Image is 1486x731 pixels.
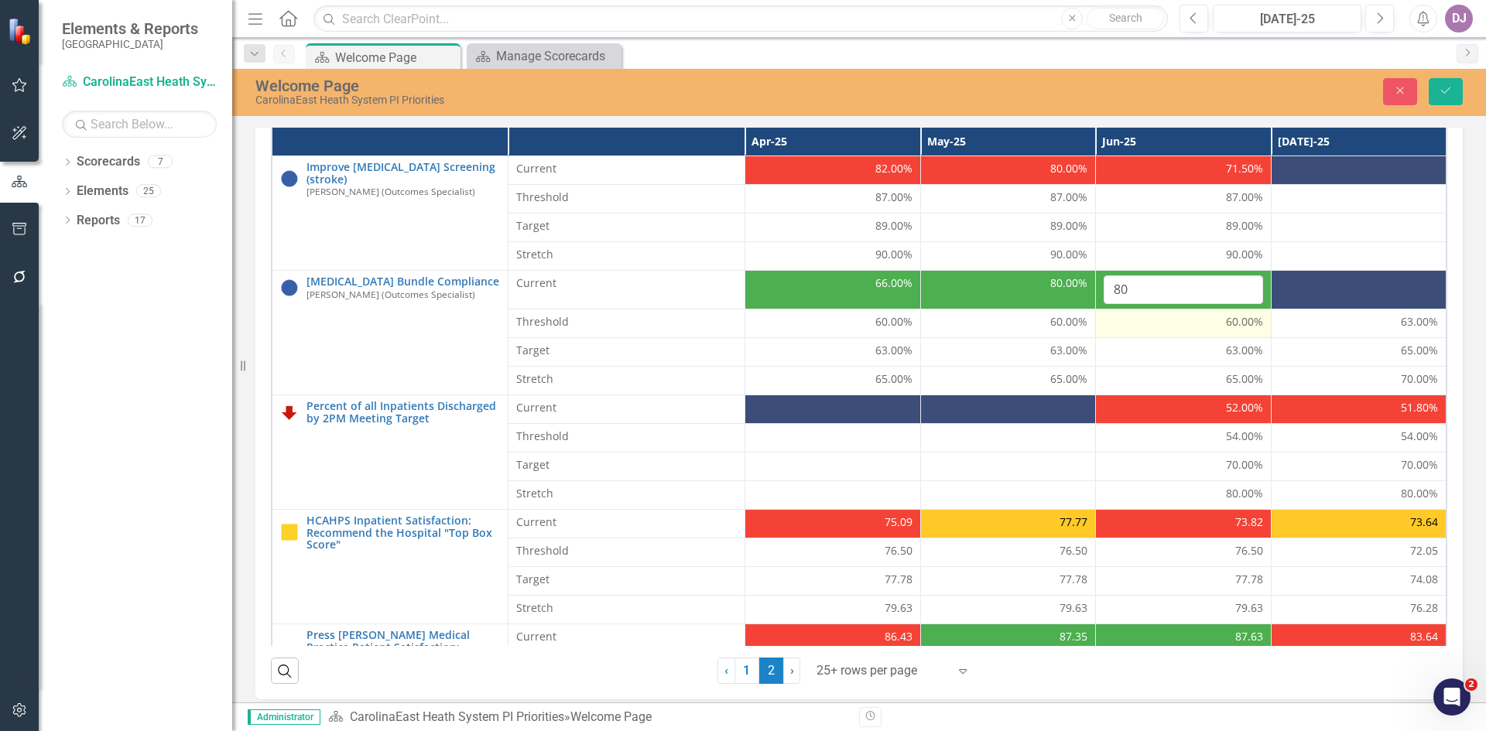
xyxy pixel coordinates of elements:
[62,73,217,91] a: CarolinaEast Heath System PI Priorities
[280,403,299,422] img: Not On Track
[516,161,737,176] span: Current
[1410,572,1438,587] span: 74.08
[1226,486,1263,501] span: 80.00%
[516,314,737,330] span: Threshold
[516,514,737,530] span: Current
[1401,314,1438,330] span: 63.00%
[1401,457,1438,473] span: 70.00%
[280,278,299,297] img: No Information
[724,663,728,678] span: ‹
[306,514,500,550] a: HCAHPS Inpatient Satisfaction: Recommend the Hospital "Top Box Score"
[875,218,912,234] span: 89.00%
[1050,218,1087,234] span: 89.00%
[516,629,737,644] span: Current
[885,543,912,558] span: 76.50
[306,161,500,185] a: Improve [MEDICAL_DATA] Screening (stroke)
[885,629,912,644] span: 86.43
[1060,629,1087,644] span: 87.35
[306,186,475,196] small: [PERSON_NAME] (Outcomes Specialist)
[128,213,152,227] div: 17
[1226,400,1263,415] span: 52.00%
[1226,218,1263,234] span: 89.00%
[1226,190,1263,205] span: 87.00%
[885,514,912,530] span: 75.09
[875,161,912,176] span: 82.00%
[77,153,140,171] a: Scorecards
[759,658,784,684] span: 2
[306,289,475,299] small: [PERSON_NAME] (Outcomes Specialist)
[1060,514,1087,530] span: 77.77
[1410,514,1438,530] span: 73.64
[471,46,618,66] a: Manage Scorecards
[1226,429,1263,444] span: 54.00%
[875,190,912,205] span: 87.00%
[1226,161,1263,176] span: 71.50%
[1226,343,1263,358] span: 63.00%
[77,212,120,230] a: Reports
[875,343,912,358] span: 63.00%
[516,275,737,291] span: Current
[1235,600,1263,616] span: 79.63
[1465,678,1477,691] span: 2
[516,190,737,205] span: Threshold
[77,183,128,200] a: Elements
[516,457,737,473] span: Target
[885,600,912,616] span: 79.63
[1050,190,1087,205] span: 87.00%
[516,247,737,262] span: Stretch
[516,371,737,387] span: Stretch
[1235,543,1263,558] span: 76.50
[1050,247,1087,262] span: 90.00%
[1050,371,1087,387] span: 65.00%
[1401,343,1438,358] span: 65.00%
[516,429,737,444] span: Threshold
[1410,629,1438,644] span: 83.64
[875,247,912,262] span: 90.00%
[1050,161,1087,176] span: 80.00%
[885,572,912,587] span: 77.78
[306,275,500,287] a: [MEDICAL_DATA] Bundle Compliance
[306,400,500,424] a: Percent of all Inpatients Discharged by 2PM Meeting Target
[516,600,737,616] span: Stretch
[1050,275,1087,291] span: 80.00%
[875,314,912,330] span: 60.00%
[148,155,173,169] div: 7
[136,185,161,198] div: 25
[335,48,457,67] div: Welcome Page
[516,486,737,501] span: Stretch
[1213,5,1361,32] button: [DATE]-25
[313,5,1168,32] input: Search ClearPoint...
[255,94,933,106] div: CarolinaEast Heath System PI Priorities
[1235,514,1263,530] span: 73.82
[1226,371,1263,387] span: 65.00%
[1445,5,1473,32] button: DJ
[1410,543,1438,558] span: 72.05
[1050,343,1087,358] span: 63.00%
[280,169,299,188] img: No Information
[516,543,737,558] span: Threshold
[62,19,198,38] span: Elements & Reports
[1401,429,1438,444] span: 54.00%
[1226,247,1263,262] span: 90.00%
[1433,678,1471,716] iframe: Intercom live chat
[1087,8,1164,29] button: Search
[516,218,737,234] span: Target
[1401,371,1438,387] span: 70.00%
[1401,486,1438,501] span: 80.00%
[570,709,652,724] div: Welcome Page
[328,709,847,726] div: »
[516,400,737,415] span: Current
[1235,629,1263,644] span: 87.63
[516,572,737,587] span: Target
[496,46,618,66] div: Manage Scorecards
[1218,10,1356,29] div: [DATE]-25
[1060,543,1087,558] span: 76.50
[1050,314,1087,330] span: 60.00%
[306,629,500,677] a: Press [PERSON_NAME] Medical Practice Patient Satisfaction: Likelihood to Recommend, " Top Box Sco...
[8,18,35,45] img: ClearPoint Strategy
[62,38,198,50] small: [GEOGRAPHIC_DATA]
[1235,572,1263,587] span: 77.78
[280,644,299,662] img: Not On Track
[1226,314,1263,330] span: 60.00%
